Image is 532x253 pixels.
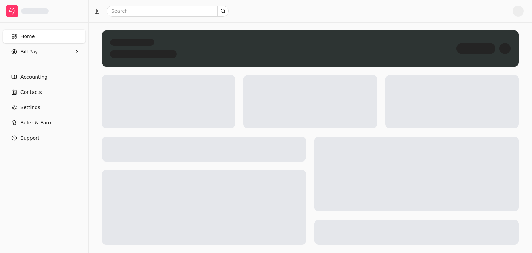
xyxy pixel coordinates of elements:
span: Settings [20,104,40,111]
a: Settings [3,101,86,114]
a: Contacts [3,85,86,99]
button: Support [3,131,86,145]
button: Refer & Earn [3,116,86,130]
span: Accounting [20,73,47,81]
a: Home [3,29,86,43]
span: Contacts [20,89,42,96]
span: Bill Pay [20,48,38,55]
a: Accounting [3,70,86,84]
span: Refer & Earn [20,119,51,127]
input: Search [107,6,229,17]
span: Home [20,33,35,40]
span: Support [20,134,39,142]
button: Bill Pay [3,45,86,59]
